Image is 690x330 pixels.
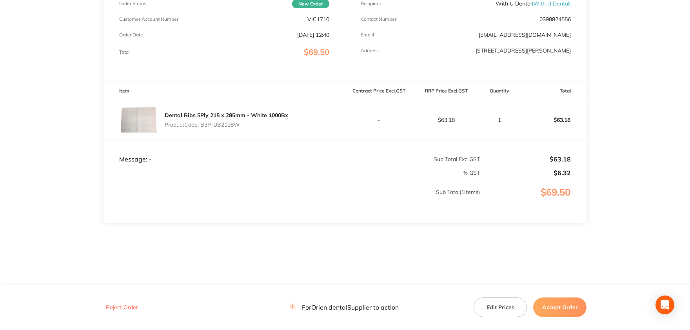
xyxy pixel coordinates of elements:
[413,117,479,123] p: $63.18
[165,112,288,119] a: Dental Bibs 5Ply 215 x 285mm - White 1000Bx
[289,304,399,311] p: For Orien dental Supplier to action
[476,47,571,54] p: [STREET_ADDRESS][PERSON_NAME]
[345,156,480,162] p: Sub Total Excl. GST
[104,189,480,211] p: Sub Total ( 1 Items)
[480,82,519,100] th: Quantity
[481,187,586,214] p: $69.50
[519,111,586,129] p: $63.18
[304,47,329,57] span: $69.50
[345,117,412,123] p: -
[519,82,586,100] th: Total
[481,169,571,176] p: $6.32
[119,32,143,38] p: Order Date
[496,0,571,7] p: With U Dental
[119,1,146,6] p: Order Status
[479,31,571,38] a: [EMAIL_ADDRESS][DOMAIN_NAME]
[165,121,288,128] p: Product Code: B3P-DB2128W
[533,297,586,317] button: Accept Order
[345,82,412,100] th: Contract Price Excl. GST
[655,296,674,314] div: Open Intercom Messenger
[361,48,379,53] p: Address
[119,16,178,22] p: Customer Account Number
[119,100,158,140] img: NmdpbzV4ZA
[103,82,345,100] th: Item
[412,82,480,100] th: RRP Price Excl. GST
[361,32,374,38] p: Emaill
[103,304,140,311] button: Reject Order
[361,1,381,6] p: Recipient
[103,140,345,163] td: Message: -
[119,49,130,55] p: Total
[481,117,519,123] p: 1
[361,16,396,22] p: Contact Number
[307,16,329,22] p: VIC1710
[104,170,480,176] p: % GST
[474,297,527,317] button: Edit Prices
[297,32,329,38] p: [DATE] 12:40
[539,16,571,22] p: 0398824556
[481,156,571,163] p: $63.18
